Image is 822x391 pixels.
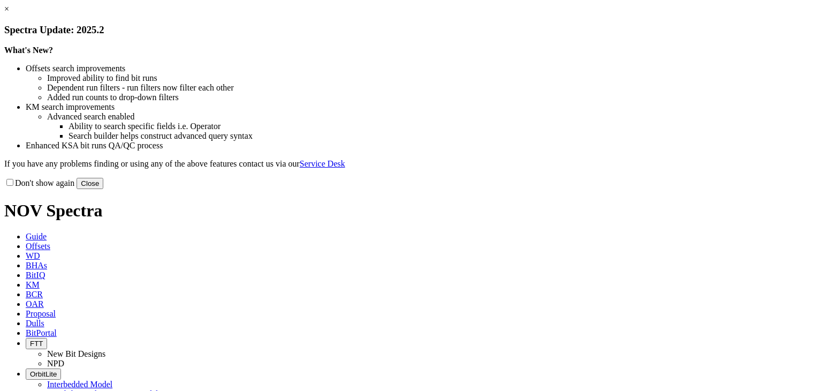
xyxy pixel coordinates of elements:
[47,73,818,83] li: Improved ability to find bit runs
[26,102,818,112] li: KM search improvements
[26,309,56,318] span: Proposal
[4,178,74,187] label: Don't show again
[68,131,818,141] li: Search builder helps construct advanced query syntax
[26,141,818,151] li: Enhanced KSA bit runs QA/QC process
[68,122,818,131] li: Ability to search specific fields i.e. Operator
[47,83,818,93] li: Dependent run filters - run filters now filter each other
[6,179,13,186] input: Don't show again
[26,232,47,241] span: Guide
[30,370,57,378] span: OrbitLite
[47,93,818,102] li: Added run counts to drop-down filters
[26,328,57,337] span: BitPortal
[26,242,50,251] span: Offsets
[26,270,45,280] span: BitIQ
[4,24,818,36] h3: Spectra Update: 2025.2
[26,64,818,73] li: Offsets search improvements
[4,159,818,169] p: If you have any problems finding or using any of the above features contact us via our
[47,112,818,122] li: Advanced search enabled
[4,4,9,13] a: ×
[47,359,64,368] a: NPD
[26,280,40,289] span: KM
[26,319,44,328] span: Dulls
[47,349,105,358] a: New Bit Designs
[4,46,53,55] strong: What's New?
[26,261,47,270] span: BHAs
[30,340,43,348] span: FTT
[300,159,345,168] a: Service Desk
[26,299,44,309] span: OAR
[26,290,43,299] span: BCR
[26,251,40,260] span: WD
[4,201,818,221] h1: NOV Spectra
[77,178,103,189] button: Close
[47,380,112,389] a: Interbedded Model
